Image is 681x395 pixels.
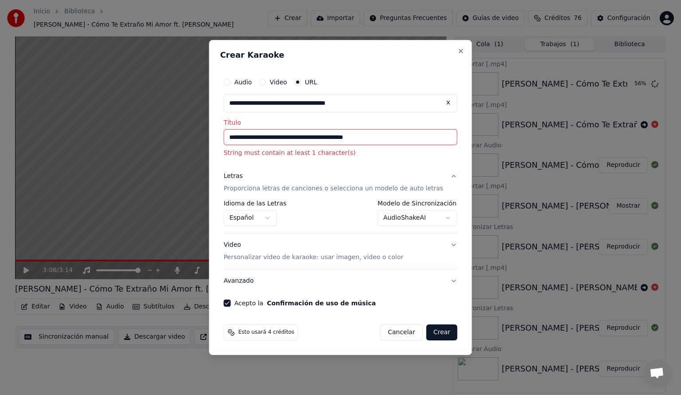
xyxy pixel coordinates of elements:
button: Cancelar [380,324,423,340]
label: Video [270,79,287,85]
div: Letras [223,172,243,181]
p: Proporciona letras de canciones o selecciona un modelo de auto letras [223,184,443,193]
label: Modelo de Sincronización [378,200,458,206]
div: Video [223,241,403,262]
label: Acepto la [234,300,376,306]
p: Personalizar video de karaoke: usar imagen, video o color [223,253,403,262]
span: Esto usará 4 créditos [238,329,294,336]
button: Crear [426,324,457,340]
label: Audio [234,79,252,85]
button: Avanzado [223,269,457,292]
p: String must contain at least 1 character(s) [223,149,457,158]
label: Título [223,119,457,126]
h2: Crear Karaoke [220,51,461,59]
label: Idioma de las Letras [223,200,286,206]
button: LetrasProporciona letras de canciones o selecciona un modelo de auto letras [223,165,457,200]
div: LetrasProporciona letras de canciones o selecciona un modelo de auto letras [223,200,457,233]
label: URL [305,79,317,85]
button: Acepto la [267,300,376,306]
button: VideoPersonalizar video de karaoke: usar imagen, video o color [223,233,457,269]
